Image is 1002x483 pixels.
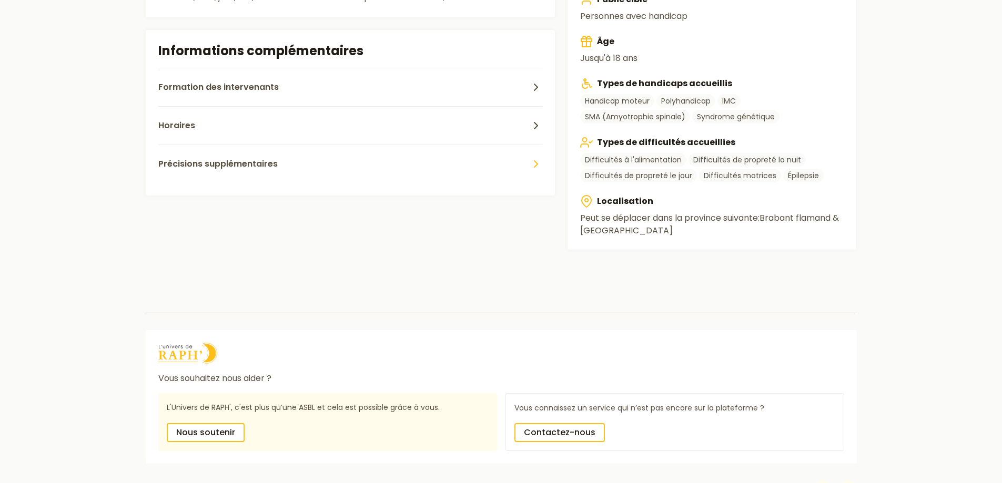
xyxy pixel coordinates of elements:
span: Horaires [158,119,195,132]
p: Vous souhaitez nous aider ? [158,372,844,385]
p: Peut se déplacer dans la province suivante : [580,212,844,237]
a: Handicap moteur [580,94,654,108]
a: Difficultés motrices [699,169,781,182]
a: Syndrome génétique [692,110,780,124]
button: Formation des intervenants [158,68,543,106]
p: Personnes avec handicap [580,10,844,23]
h3: Âge [580,35,844,48]
a: SMA (Amyotrophie spinale) [580,110,690,124]
img: logo Univers de Raph [158,343,217,364]
span: Nous soutenir [176,426,235,439]
p: Vous connaissez un service qui n’est pas encore sur la plateforme ? [514,402,835,415]
a: Polyhandicap [656,94,715,108]
h3: Types de difficultés accueillies [580,136,844,149]
a: Difficultés à l'alimentation [580,153,686,167]
a: Contactez-nous [514,423,605,442]
button: Horaires [158,106,543,145]
span: Précisions supplémentaires [158,158,278,170]
a: Difficultés de propreté le jour [580,169,697,182]
h3: Localisation [580,195,844,208]
a: Nous soutenir [167,423,245,442]
p: L'Univers de RAPH', c'est plus qu’une ASBL et cela est possible grâce à vous. [167,402,489,415]
a: Épilepsie [783,169,824,182]
h3: Types de handicaps accueillis [580,77,844,90]
span: Formation des intervenants [158,81,279,94]
span: Contactez-nous [524,426,595,439]
a: IMC [717,94,741,108]
span: Brabant flamand & [GEOGRAPHIC_DATA] [580,212,839,237]
h2: Informations complémentaires [158,43,543,59]
p: Jusqu'à 18 ans [580,52,844,65]
button: Précisions supplémentaires [158,145,543,183]
a: Difficultés de propreté la nuit [689,153,806,167]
